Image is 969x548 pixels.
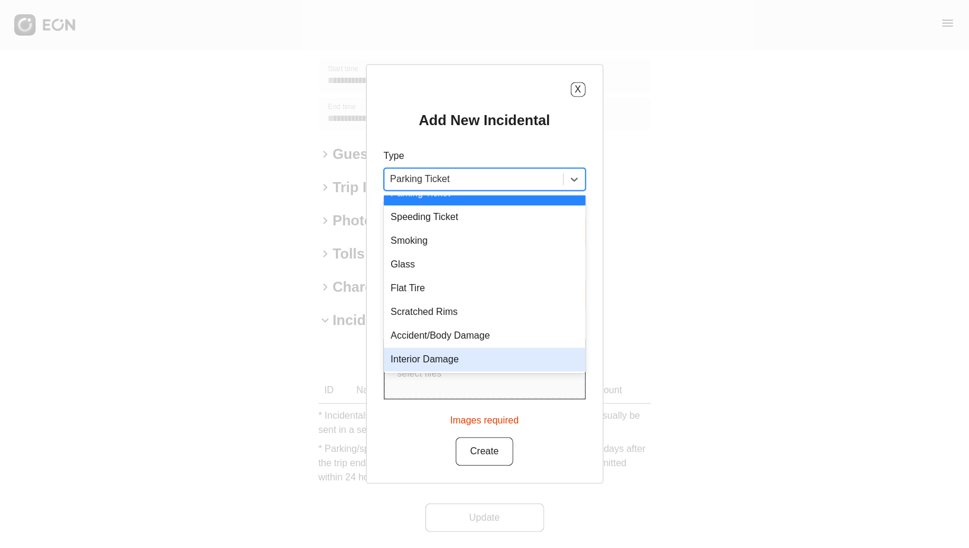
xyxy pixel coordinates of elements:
button: X [571,82,586,97]
p: Type [384,149,586,164]
div: Accident/Body Damage [384,324,586,348]
div: Interior Damage [384,348,586,372]
button: Create [456,438,513,466]
h2: Add New Incidental [419,111,550,130]
div: Smoking [384,230,586,253]
div: Speeding Ticket [384,206,586,230]
div: Scratched Rims [384,301,586,324]
div: Glass [384,253,586,277]
div: Images required [450,409,519,428]
div: Flat Tire [384,277,586,301]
